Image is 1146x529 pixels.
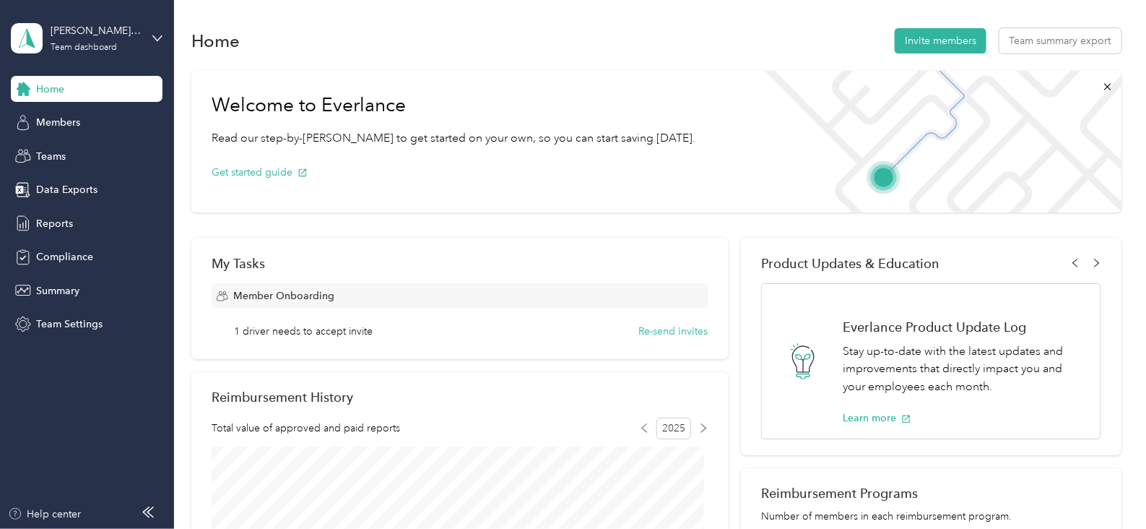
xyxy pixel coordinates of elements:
[212,390,353,405] h2: Reimbursement History
[843,343,1085,396] p: Stay up-to-date with the latest updates and improvements that directly impact you and your employ...
[895,28,986,53] button: Invite members
[1065,448,1146,529] iframe: Everlance-gr Chat Button Frame
[843,319,1085,335] h1: Everlance Product Update Log
[761,486,1101,501] h2: Reimbursement Programs
[51,23,141,38] div: [PERSON_NAME] team
[212,256,708,271] div: My Tasks
[212,421,400,436] span: Total value of approved and paid reports
[235,324,373,339] span: 1 driver needs to accept invite
[761,256,939,271] span: Product Updates & Education
[639,324,708,339] button: Re-send invites
[750,71,1121,212] img: Welcome to everlance
[51,43,117,52] div: Team dashboard
[233,288,334,304] span: Member Onboarding
[999,28,1121,53] button: Team summary export
[36,283,79,298] span: Summary
[212,94,695,117] h1: Welcome to Everlance
[36,249,93,264] span: Compliance
[212,129,695,147] p: Read our step-by-[PERSON_NAME] to get started on your own, so you can start saving [DATE].
[761,509,1101,524] p: Number of members in each reimbursement program.
[656,418,691,439] span: 2025
[36,216,73,231] span: Reports
[8,507,82,522] button: Help center
[843,410,911,426] button: Learn more
[36,317,103,332] span: Team Settings
[191,33,240,48] h1: Home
